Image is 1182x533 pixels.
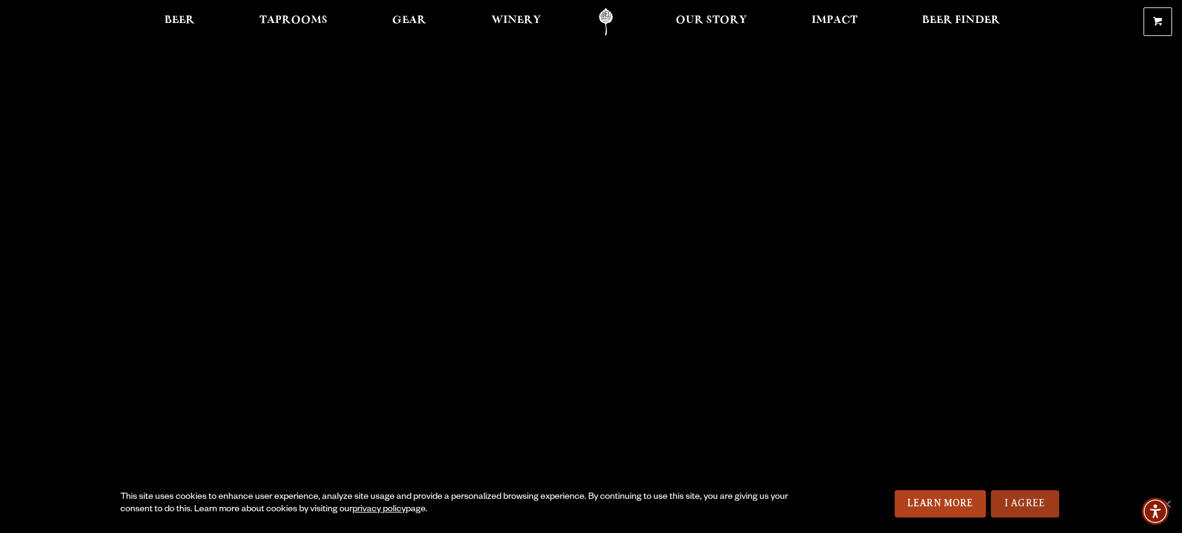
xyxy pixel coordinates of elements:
a: Beer [156,8,203,36]
span: Our Story [676,16,747,25]
a: Our Story [668,8,755,36]
a: privacy policy [352,505,406,515]
div: This site uses cookies to enhance user experience, analyze site usage and provide a personalized ... [120,491,792,516]
span: Winery [491,16,541,25]
span: Gear [392,16,426,25]
a: Gear [384,8,434,36]
span: Impact [812,16,857,25]
a: Odell Home [583,8,629,36]
a: Beer Finder [914,8,1008,36]
div: Accessibility Menu [1142,498,1169,525]
a: I Agree [991,490,1059,517]
a: Winery [483,8,549,36]
span: Beer Finder [922,16,1000,25]
a: Impact [804,8,866,36]
a: Taprooms [251,8,336,36]
a: Learn More [895,490,986,517]
span: Taprooms [259,16,328,25]
span: Beer [164,16,195,25]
